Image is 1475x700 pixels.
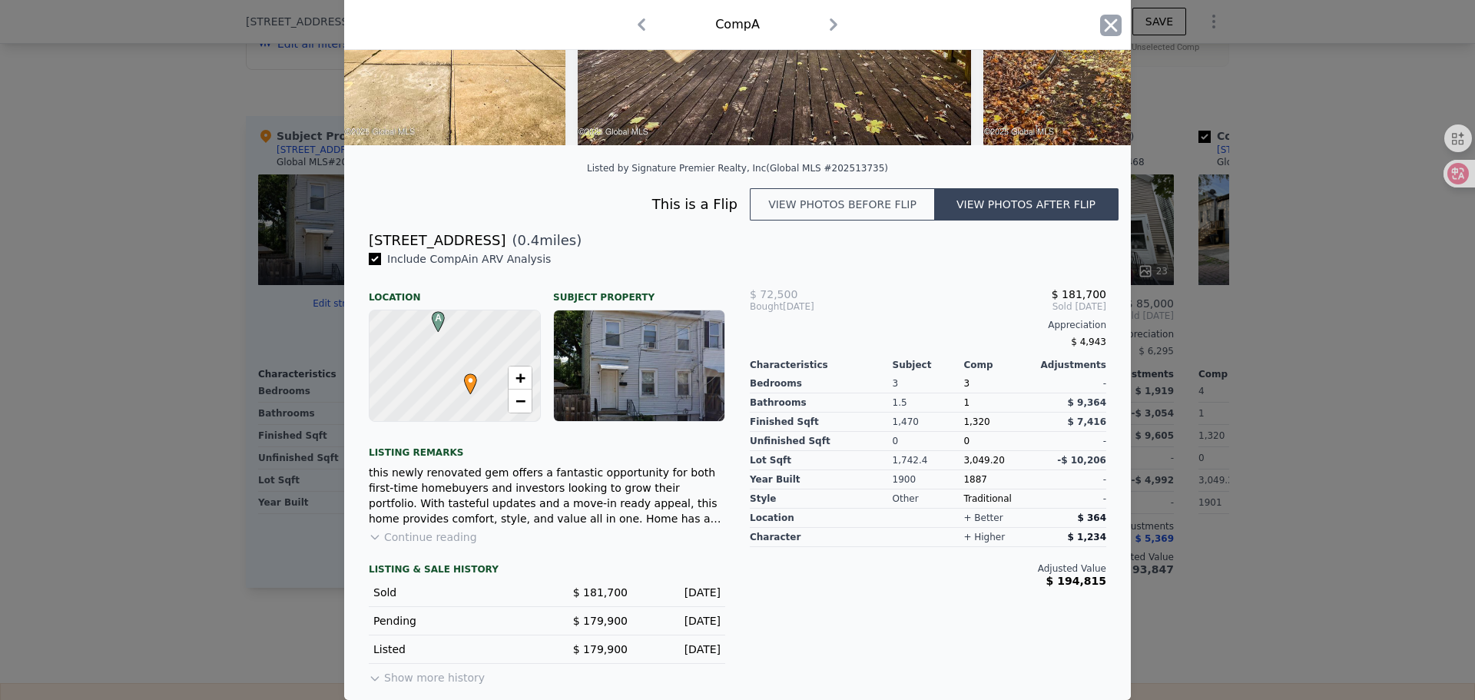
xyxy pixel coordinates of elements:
div: This is a Flip [369,194,750,215]
span: $ 7,416 [1068,416,1106,427]
span: $ 1,234 [1068,532,1106,542]
div: Subject Property [553,279,725,304]
div: + better [963,512,1003,524]
div: Other [893,489,964,509]
div: Listed [373,642,535,657]
div: Subject [893,359,964,371]
div: A [428,311,437,320]
span: Sold [DATE] [869,300,1106,313]
button: View photos after flip [934,188,1119,221]
div: Lot Sqft [750,451,893,470]
div: location [750,509,893,528]
span: • [460,369,481,392]
div: 1887 [963,470,1035,489]
div: 1900 [893,470,964,489]
a: Zoom in [509,367,532,390]
span: $ 179,900 [573,643,628,655]
div: - [1035,374,1106,393]
span: − [515,391,525,410]
span: $ 181,700 [1052,288,1106,300]
div: Sold [373,585,535,600]
div: + higher [963,531,1005,543]
span: $ 194,815 [1046,575,1106,587]
div: character [750,528,893,547]
div: Appreciation [750,319,1106,331]
div: [DATE] [640,642,721,657]
span: 3 [963,378,970,389]
div: 1.5 [893,393,964,413]
span: Bought [750,300,783,313]
div: Listed by Signature Premier Realty, Inc (Global MLS #202513735) [587,163,888,174]
div: Listing remarks [369,434,725,459]
span: $ 4,943 [1071,337,1106,347]
div: Finished Sqft [750,413,893,432]
div: - [1035,470,1106,489]
div: LISTING & SALE HISTORY [369,563,725,579]
span: $ 72,500 [750,288,797,300]
button: View photos before flip [750,188,934,221]
div: Comp [963,359,1035,371]
span: $ 364 [1077,513,1106,523]
span: $ 179,900 [573,615,628,627]
span: + [515,368,525,387]
div: this newly renovated gem offers a fantastic opportunity for both first-time homebuyers and invest... [369,465,725,526]
div: Location [369,279,541,304]
button: Show more history [369,664,485,685]
div: Characteristics [750,359,893,371]
span: $ 9,364 [1068,397,1106,408]
div: [STREET_ADDRESS] [369,230,505,251]
span: Include Comp A in ARV Analysis [381,253,557,265]
span: -$ 10,206 [1057,455,1106,466]
button: Continue reading [369,529,477,545]
div: [DATE] [640,585,721,600]
a: Zoom out [509,390,532,413]
div: Unfinished Sqft [750,432,893,451]
div: Bathrooms [750,393,893,413]
div: [DATE] [750,300,869,313]
div: Adjusted Value [750,562,1106,575]
div: Pending [373,613,535,629]
div: Year Built [750,470,893,489]
span: ( miles) [505,230,582,251]
span: A [428,311,449,325]
div: • [460,373,469,383]
div: 1 [963,393,1035,413]
div: Bedrooms [750,374,893,393]
div: 1,742.4 [893,451,964,470]
span: 0.4 [518,232,540,248]
div: 0 [893,432,964,451]
div: Traditional [963,489,1035,509]
span: 0 [963,436,970,446]
span: 3,049.20 [963,455,1004,466]
div: - [1035,489,1106,509]
span: 1,320 [963,416,989,427]
div: Adjustments [1035,359,1106,371]
div: - [1035,432,1106,451]
span: $ 181,700 [573,586,628,599]
div: Comp A [715,15,760,34]
div: Style [750,489,893,509]
div: [DATE] [640,613,721,629]
div: 1,470 [893,413,964,432]
div: 3 [893,374,964,393]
